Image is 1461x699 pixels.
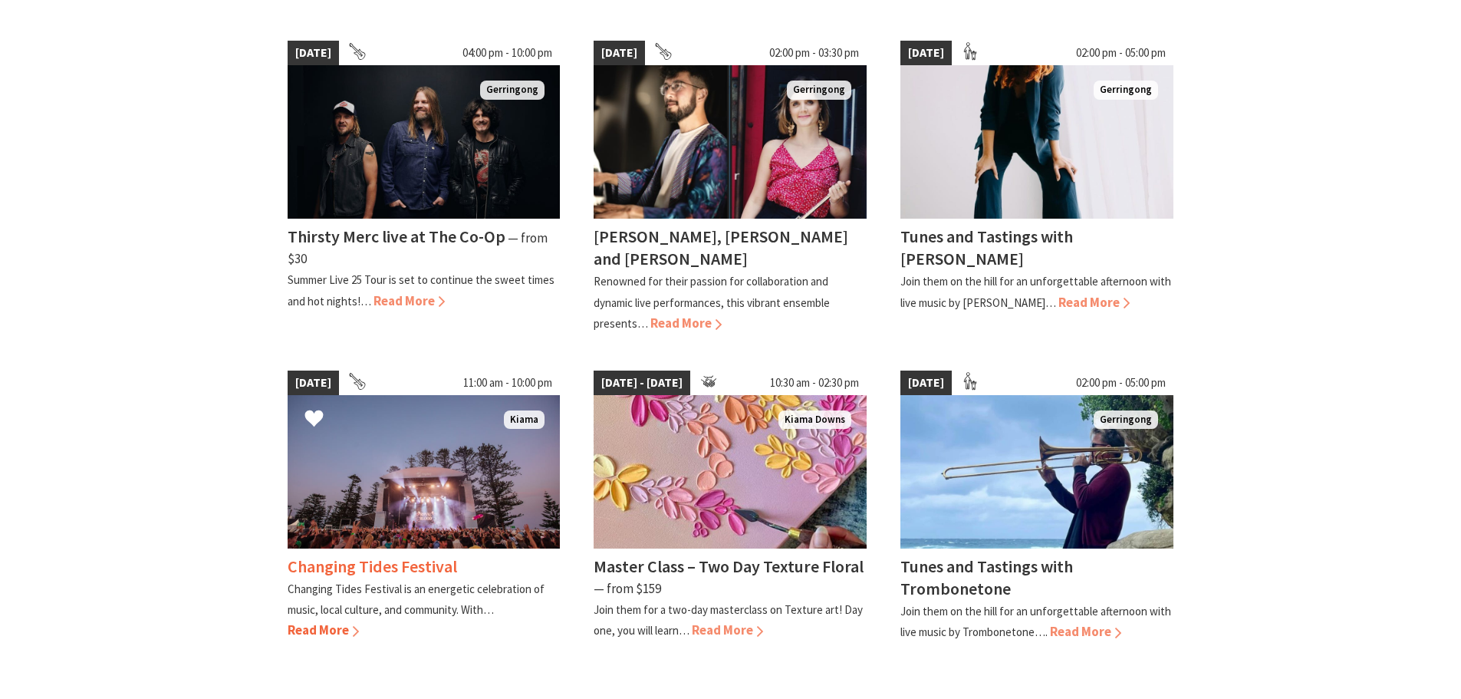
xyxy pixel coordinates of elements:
[787,81,851,100] span: Gerringong
[900,41,1173,334] a: [DATE] 02:00 pm - 05:00 pm Kay Proudlove Gerringong Tunes and Tastings with [PERSON_NAME] Join th...
[594,41,645,65] span: [DATE]
[289,394,339,446] button: Click to Favourite Changing Tides Festival
[594,65,867,219] img: Man playing piano and woman holding flute
[1068,41,1173,65] span: 02:00 pm - 05:00 pm
[480,81,545,100] span: Gerringong
[1094,410,1158,430] span: Gerringong
[650,315,722,331] span: Read More
[1068,371,1173,395] span: 02:00 pm - 05:00 pm
[1050,623,1121,640] span: Read More
[288,41,339,65] span: [DATE]
[288,556,457,577] h4: Changing Tides Festival
[373,292,445,309] span: Read More
[594,226,848,269] h4: [PERSON_NAME], [PERSON_NAME] and [PERSON_NAME]
[762,41,867,65] span: 02:00 pm - 03:30 pm
[900,604,1171,639] p: Join them on the hill for an unforgettable afternoon with live music by Trombonetone….
[455,41,560,65] span: 04:00 pm - 10:00 pm
[594,556,864,577] h4: Master Class – Two Day Texture Floral
[594,580,661,597] span: ⁠— from $159
[778,410,851,430] span: Kiama Downs
[900,41,952,65] span: [DATE]
[900,274,1171,309] p: Join them on the hill for an unforgettable afternoon with live music by [PERSON_NAME]…
[900,371,952,395] span: [DATE]
[288,371,561,642] a: [DATE] 11:00 am - 10:00 pm Changing Tides Main Stage Kiama Changing Tides Festival Changing Tides...
[1058,294,1130,311] span: Read More
[594,41,867,334] a: [DATE] 02:00 pm - 03:30 pm Man playing piano and woman holding flute Gerringong [PERSON_NAME], [P...
[288,371,339,395] span: [DATE]
[762,371,867,395] span: 10:30 am - 02:30 pm
[900,65,1173,219] img: Kay Proudlove
[594,395,867,549] img: textured flowers on canvas
[900,395,1173,549] img: Trombonetone
[594,371,690,395] span: [DATE] - [DATE]
[288,395,561,549] img: Changing Tides Main Stage
[692,622,763,638] span: Read More
[288,226,505,247] h4: Thirsty Merc live at The Co-Op
[288,41,561,334] a: [DATE] 04:00 pm - 10:00 pm Band photo Gerringong Thirsty Merc live at The Co-Op ⁠— from $30 Summe...
[594,274,830,330] p: Renowned for their passion for collaboration and dynamic live performances, this vibrant ensemble...
[594,602,863,638] p: Join them for a two-day masterclass on Texture art! Day one, you will learn…
[900,556,1073,599] h4: Tunes and Tastings with Trombonetone
[288,272,554,308] p: Summer Live 25 Tour is set to continue the sweet times and hot nights!…
[456,371,560,395] span: 11:00 am - 10:00 pm
[900,371,1173,642] a: [DATE] 02:00 pm - 05:00 pm Trombonetone Gerringong Tunes and Tastings with Trombonetone Join them...
[900,226,1073,269] h4: Tunes and Tastings with [PERSON_NAME]
[504,410,545,430] span: Kiama
[288,582,545,617] p: Changing Tides Festival is an energetic celebration of music, local culture, and community. With…
[288,622,359,638] span: Read More
[288,65,561,219] img: Band photo
[594,371,867,642] a: [DATE] - [DATE] 10:30 am - 02:30 pm textured flowers on canvas Kiama Downs Master Class – Two Day...
[1094,81,1158,100] span: Gerringong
